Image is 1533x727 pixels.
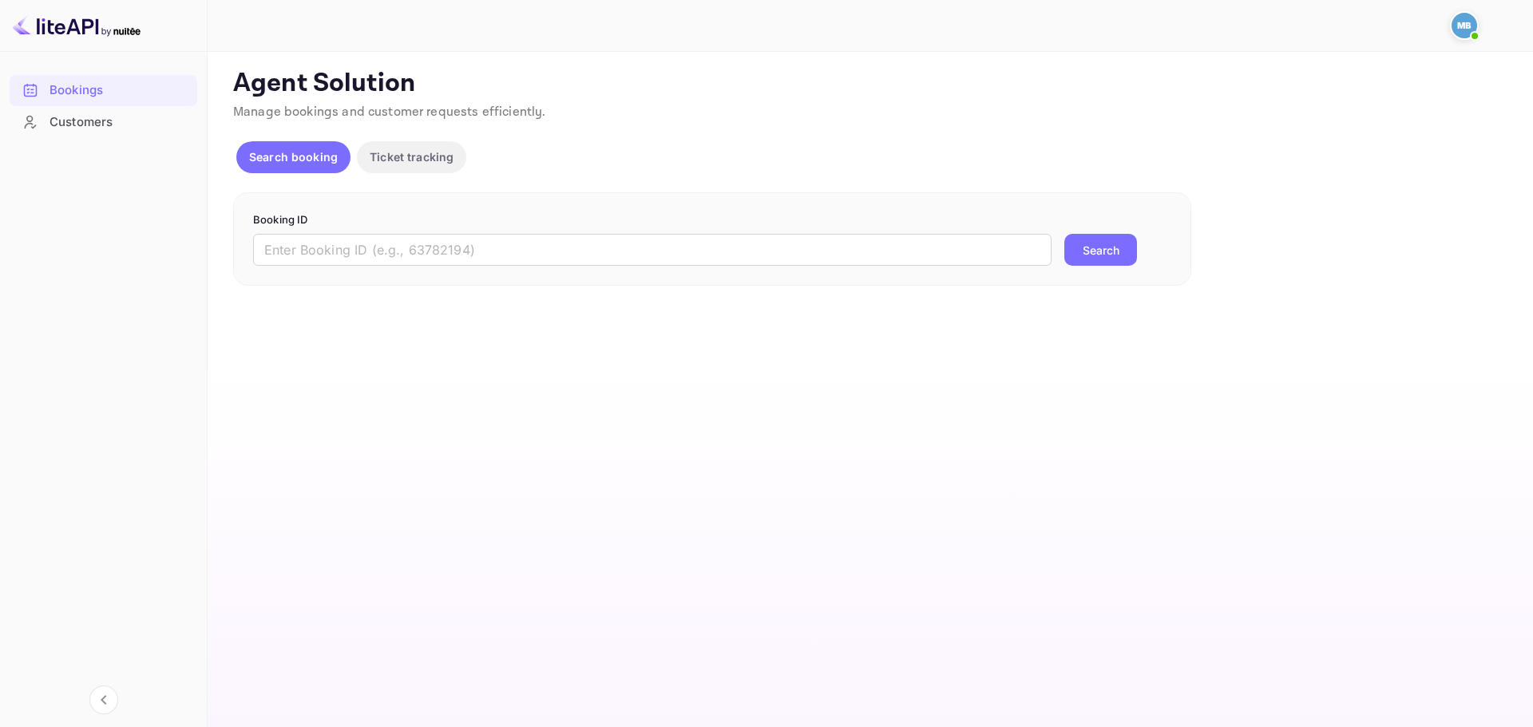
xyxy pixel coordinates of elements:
button: Collapse navigation [89,686,118,714]
div: Customers [50,113,189,132]
a: Customers [10,107,197,136]
a: Bookings [10,75,197,105]
button: Search [1064,234,1137,266]
p: Search booking [249,148,338,165]
span: Manage bookings and customer requests efficiently. [233,104,546,121]
p: Booking ID [253,212,1171,228]
img: Mohcine Belkhir [1452,13,1477,38]
p: Ticket tracking [370,148,454,165]
p: Agent Solution [233,68,1504,100]
img: LiteAPI logo [13,13,141,38]
input: Enter Booking ID (e.g., 63782194) [253,234,1052,266]
div: Customers [10,107,197,138]
div: Bookings [10,75,197,106]
div: Bookings [50,81,189,100]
